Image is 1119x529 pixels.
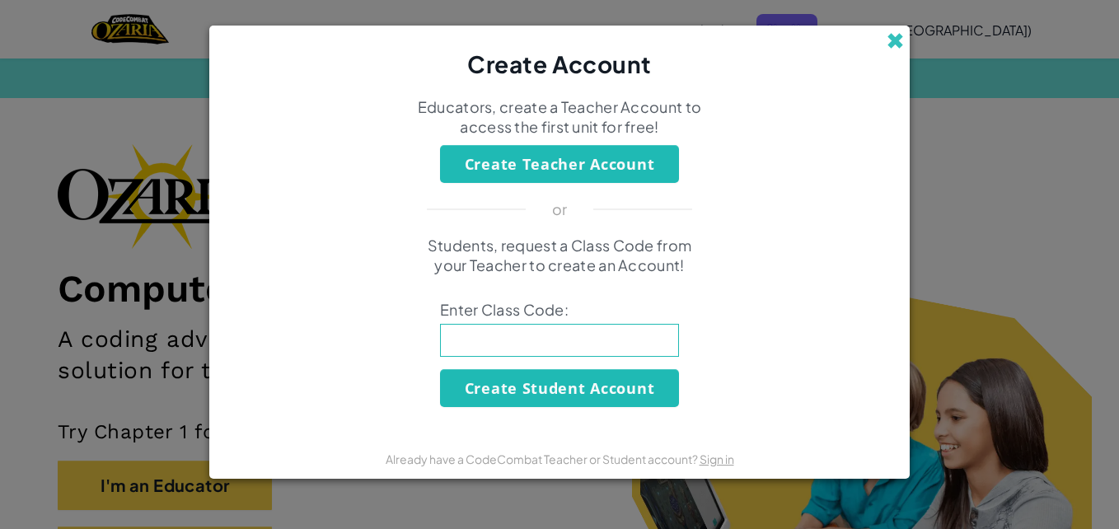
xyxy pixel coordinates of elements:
[415,236,704,275] p: Students, request a Class Code from your Teacher to create an Account!
[440,145,679,183] button: Create Teacher Account
[467,49,652,78] span: Create Account
[415,97,704,137] p: Educators, create a Teacher Account to access the first unit for free!
[440,369,679,407] button: Create Student Account
[440,300,679,320] span: Enter Class Code:
[386,452,700,466] span: Already have a CodeCombat Teacher or Student account?
[552,199,568,219] p: or
[700,452,734,466] a: Sign in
